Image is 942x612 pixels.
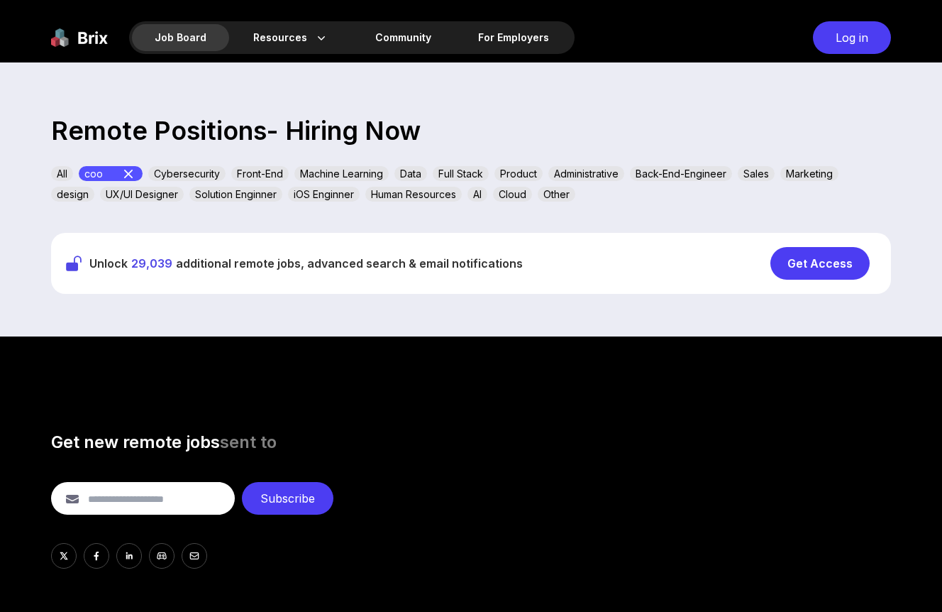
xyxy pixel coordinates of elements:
[455,24,572,51] a: For Employers
[288,187,360,202] div: iOS Enginner
[148,166,226,181] div: Cybersecurity
[100,187,184,202] div: UX/UI Designer
[79,166,143,181] div: coo
[493,187,532,202] div: Cloud
[806,21,891,54] a: Log in
[231,166,289,181] div: Front-End
[738,166,775,181] div: Sales
[548,166,624,181] div: Administrative
[51,187,94,202] div: design
[132,24,229,51] div: Job Board
[231,24,351,51] div: Resources
[294,166,389,181] div: Machine Learning
[189,187,282,202] div: Solution Enginner
[467,187,487,202] div: AI
[365,187,462,202] div: Human Resources
[780,166,838,181] div: Marketing
[51,166,73,181] div: All
[89,255,523,272] span: Unlock additional remote jobs, advanced search & email notifications
[630,166,732,181] div: Back-End-Engineer
[353,24,454,51] a: Community
[51,431,891,454] h3: Get new remote jobs
[770,247,870,280] div: Get Access
[433,166,489,181] div: Full Stack
[131,256,172,271] span: 29,039
[494,166,543,181] div: Product
[813,21,891,54] div: Log in
[394,166,427,181] div: Data
[242,482,333,515] div: Subscribe
[538,187,575,202] div: Other
[220,432,277,452] span: sent to
[770,247,877,280] a: Get Access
